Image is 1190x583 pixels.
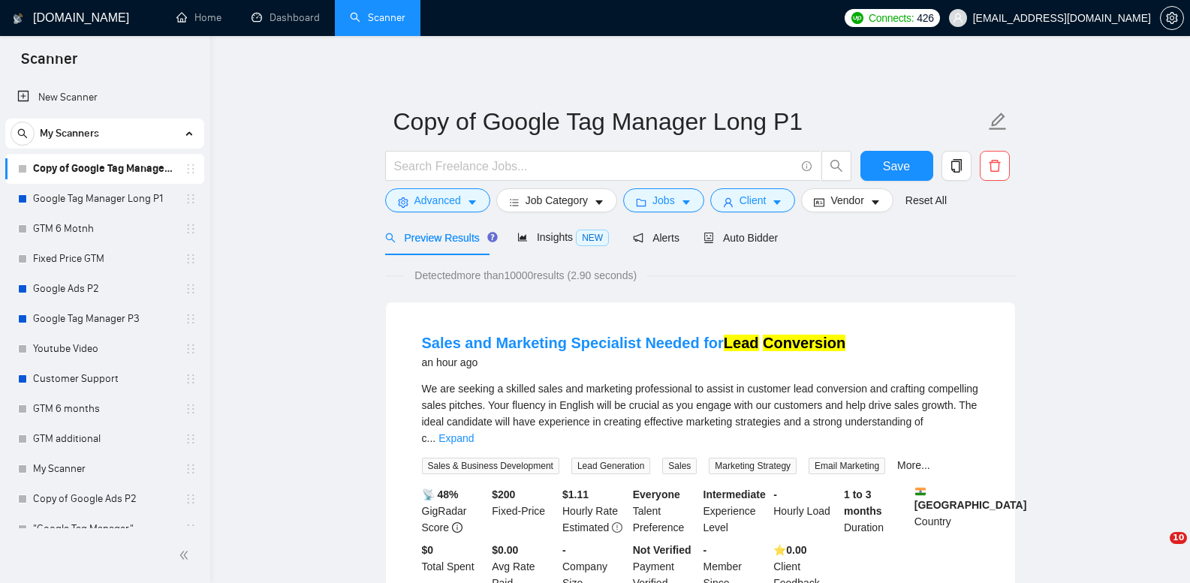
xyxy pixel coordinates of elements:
span: holder [185,223,197,235]
span: robot [703,233,714,243]
span: Insights [517,231,609,243]
a: Google Tag Manager P3 [33,304,176,334]
span: ... [427,432,436,444]
span: folder [636,197,646,208]
span: info-circle [802,161,812,171]
span: 10 [1170,532,1187,544]
span: idcard [814,197,824,208]
a: GTM 6 months [33,394,176,424]
span: holder [185,193,197,205]
span: Lead Generation [571,458,650,474]
b: - [773,488,777,500]
input: Search Freelance Jobs... [394,157,795,176]
button: setting [1160,6,1184,30]
span: caret-down [772,197,782,208]
li: My Scanners [5,119,204,574]
span: NEW [576,230,609,246]
a: setting [1160,12,1184,24]
div: Talent Preference [630,486,700,536]
button: delete [980,151,1010,181]
span: holder [185,523,197,535]
b: [GEOGRAPHIC_DATA] [914,486,1027,511]
img: 🇮🇳 [915,486,926,497]
div: Experience Level [700,486,771,536]
span: Job Category [526,192,588,209]
div: We are seeking a skilled sales and marketing professional to assist in customer lead conversion a... [422,380,979,446]
a: homeHome [176,11,221,24]
a: GTM additional [33,424,176,454]
a: My Scanner [33,454,176,484]
a: Expand [438,432,474,444]
span: 426 [917,10,933,26]
span: Save [883,157,910,176]
span: search [385,233,396,243]
span: setting [1161,12,1183,24]
span: Sales [662,458,697,474]
li: New Scanner [5,83,204,113]
div: Hourly Load [770,486,841,536]
span: holder [185,463,197,475]
b: Intermediate [703,488,766,500]
span: Email Marketing [809,458,885,474]
span: caret-down [870,197,881,208]
a: New Scanner [17,83,192,113]
span: Advanced [414,192,461,209]
span: Scanner [9,48,89,80]
b: ⭐️ 0.00 [773,544,806,556]
span: notification [633,233,643,243]
img: logo [13,7,23,31]
span: holder [185,313,197,325]
span: holder [185,493,197,505]
span: Auto Bidder [703,232,778,244]
button: barsJob Categorycaret-down [496,188,617,212]
span: search [822,159,851,173]
a: "Google Tag Manager" [33,514,176,544]
mark: Lead [724,335,759,351]
button: search [821,151,851,181]
a: Google Tag Manager Long P1 [33,184,176,214]
span: Detected more than 10000 results (2.90 seconds) [404,267,647,284]
span: Preview Results [385,232,493,244]
span: setting [398,197,408,208]
span: bars [509,197,520,208]
span: edit [988,112,1008,131]
a: Fixed Price GTM [33,244,176,274]
span: Jobs [652,192,675,209]
div: Fixed-Price [489,486,559,536]
button: settingAdvancedcaret-down [385,188,490,212]
div: an hour ago [422,353,846,371]
span: copy [942,159,971,173]
span: Alerts [633,232,679,244]
button: copy [941,151,972,181]
a: Customer Support [33,364,176,394]
span: Client [740,192,767,209]
b: $ 0 [422,544,434,556]
a: Copy of Google Ads P2 [33,484,176,514]
span: holder [185,343,197,355]
b: Not Verified [633,544,691,556]
span: Marketing Strategy [709,458,797,474]
b: $0.00 [492,544,518,556]
span: Connects: [869,10,914,26]
span: holder [185,253,197,265]
span: We are seeking a skilled sales and marketing professional to assist in customer lead conversion a... [422,383,978,444]
iframe: Intercom live chat [1139,532,1175,568]
div: Duration [841,486,911,536]
input: Scanner name... [393,103,985,140]
a: dashboardDashboard [252,11,320,24]
span: holder [185,403,197,415]
span: delete [981,159,1009,173]
a: Reset All [905,192,947,209]
span: search [11,128,34,139]
b: $ 200 [492,488,515,500]
b: $ 1.11 [562,488,589,500]
span: holder [185,433,197,445]
span: holder [185,373,197,385]
b: - [703,544,707,556]
button: userClientcaret-down [710,188,796,212]
span: Sales & Business Development [422,458,559,474]
a: Youtube Video [33,334,176,364]
a: Sales and Marketing Specialist Needed forLead Conversion [422,335,846,351]
a: GTM 6 Motnh [33,214,176,244]
span: Vendor [830,192,863,209]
